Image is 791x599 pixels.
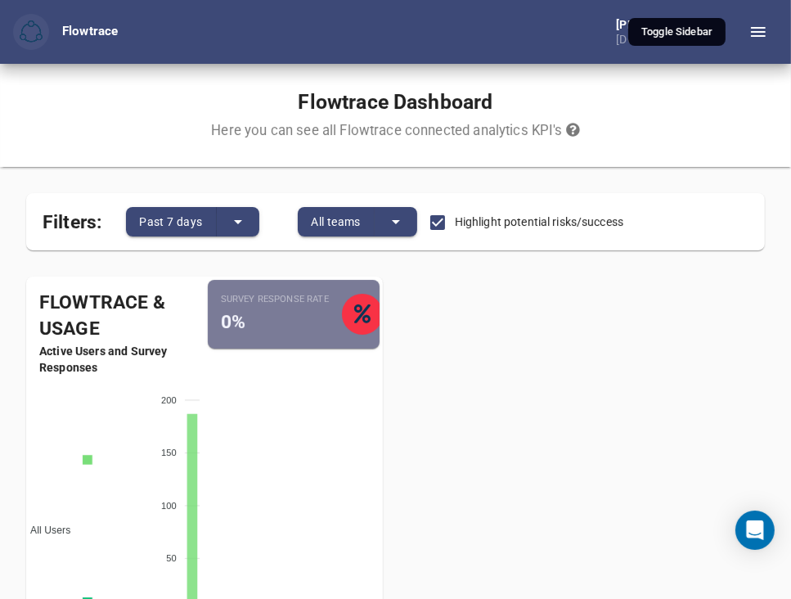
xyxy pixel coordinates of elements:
span: All Users [18,525,70,536]
span: All teams [311,212,361,232]
tspan: 200 [161,394,177,404]
button: All teams [298,207,375,236]
button: Past 7 days [126,207,216,236]
span: Past 7 days [139,212,202,232]
span: Active Users and Survey Responses [26,343,204,376]
span: 0% [221,311,245,333]
small: Survey Response Rate [221,293,342,306]
div: Flowtrace & Usage [26,290,204,343]
tspan: 50 [166,553,177,563]
div: Flowtrace [62,23,118,41]
tspan: 100 [161,500,177,510]
div: split button [126,207,258,236]
div: Here you can see all Flowtrace connected analytics KPI's [211,121,579,141]
div: Open Intercom Messenger [735,511,775,550]
img: Flowtrace [20,20,43,43]
div: split button [298,207,417,236]
div: [PERSON_NAME] [616,19,715,30]
span: Highlight potential risks/success [455,214,623,231]
button: Flowtrace [13,14,49,50]
span: Filters: [43,201,101,236]
h1: Flowtrace Dashboard [211,90,579,115]
div: [DOMAIN_NAME] [616,30,715,45]
button: [PERSON_NAME][DOMAIN_NAME] [590,14,739,50]
tspan: 150 [161,448,177,457]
